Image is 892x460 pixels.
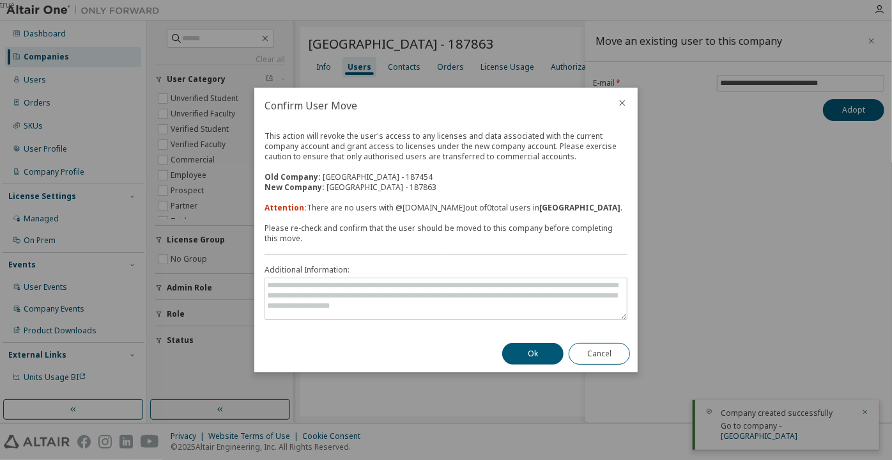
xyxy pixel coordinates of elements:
[265,203,627,244] div: There are no users with @ [DOMAIN_NAME] out of 0 total users in . Please re-check and confirm tha...
[265,182,325,193] b: New Company:
[265,131,627,193] div: This action will revoke the user's access to any licenses and data associated with the current co...
[569,343,630,365] button: Cancel
[265,202,307,213] b: Attention:
[539,202,620,213] strong: [GEOGRAPHIC_DATA]
[617,98,627,108] button: close
[502,343,564,365] button: Ok
[254,88,607,123] h2: Confirm User Move
[265,171,321,182] b: Old Company:
[265,265,627,275] label: Additional Information:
